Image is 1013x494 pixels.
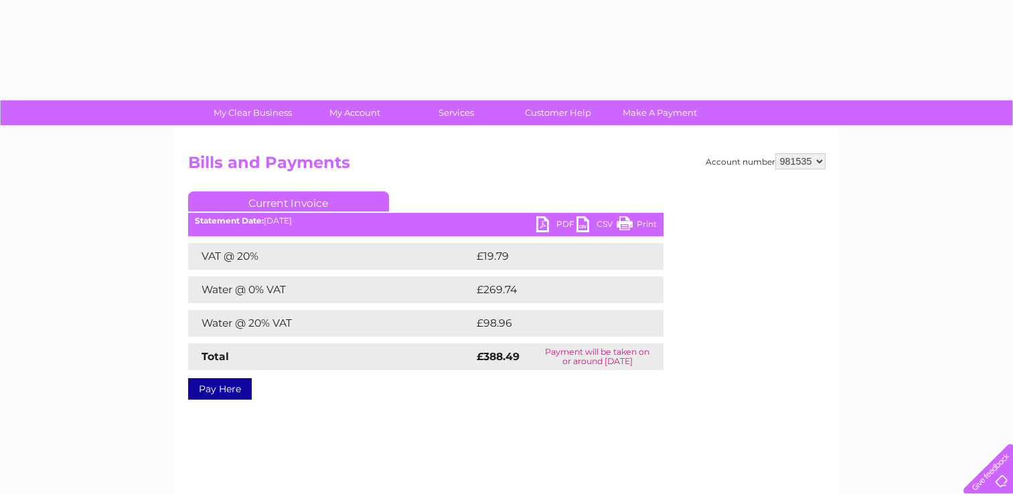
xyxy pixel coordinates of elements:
strong: £388.49 [477,350,520,363]
h2: Bills and Payments [188,153,826,179]
a: CSV [576,216,617,236]
td: Water @ 0% VAT [188,276,473,303]
td: Payment will be taken on or around [DATE] [532,343,663,370]
td: Water @ 20% VAT [188,310,473,337]
a: Make A Payment [605,100,715,125]
td: £98.96 [473,310,637,337]
b: Statement Date: [195,216,264,226]
a: Customer Help [503,100,613,125]
a: Pay Here [188,378,252,400]
a: My Account [299,100,410,125]
div: [DATE] [188,216,664,226]
a: Print [617,216,657,236]
a: Services [401,100,512,125]
td: £269.74 [473,276,640,303]
div: Account number [706,153,826,169]
a: PDF [536,216,576,236]
td: £19.79 [473,243,635,270]
td: VAT @ 20% [188,243,473,270]
strong: Total [202,350,229,363]
a: Current Invoice [188,191,389,212]
a: My Clear Business [198,100,308,125]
